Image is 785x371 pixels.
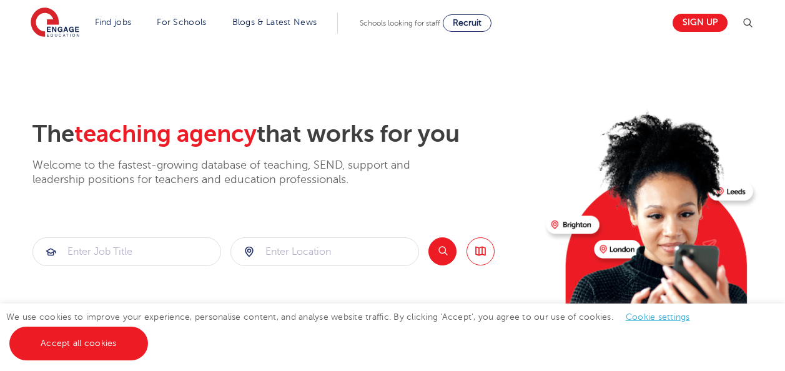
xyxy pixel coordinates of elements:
a: Cookie settings [626,312,690,322]
button: Search [428,237,457,265]
a: Blogs & Latest News [232,17,317,27]
a: Recruit [443,14,491,32]
p: Welcome to the fastest-growing database of teaching, SEND, support and leadership positions for t... [32,158,445,187]
a: For Schools [157,17,206,27]
a: Sign up [673,14,728,32]
div: Submit [230,237,419,266]
span: teaching agency [74,121,257,147]
input: Submit [231,238,418,265]
span: Schools looking for staff [360,19,440,27]
img: Engage Education [31,7,79,39]
input: Submit [33,238,220,265]
div: Submit [32,237,221,266]
span: We use cookies to improve your experience, personalise content, and analyse website traffic. By c... [6,312,703,348]
span: Recruit [453,18,481,27]
h2: The that works for you [32,120,536,149]
a: Accept all cookies [9,327,148,360]
a: Find jobs [95,17,132,27]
